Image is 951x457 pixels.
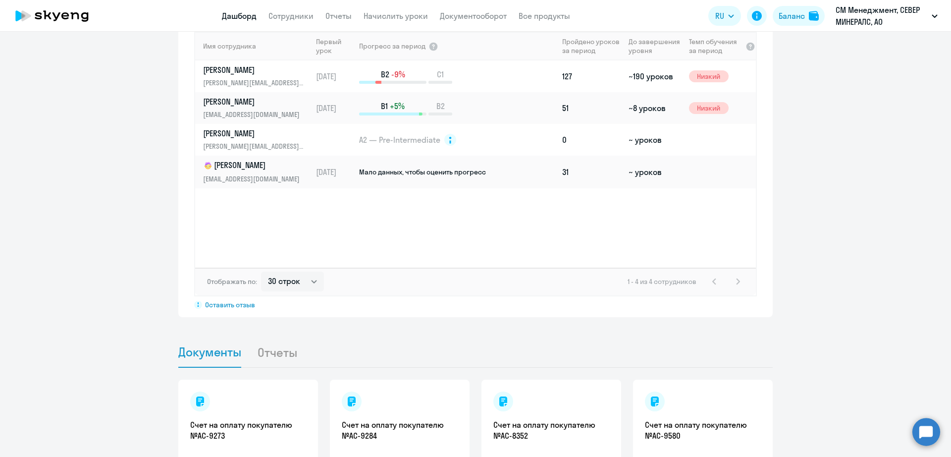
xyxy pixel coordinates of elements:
[203,77,305,88] p: [PERSON_NAME][EMAIL_ADDRESS][DOMAIN_NAME]
[625,60,685,92] td: ~190 уроков
[312,156,358,188] td: [DATE]
[203,173,305,184] p: [EMAIL_ADDRESS][DOMAIN_NAME]
[364,11,428,21] a: Начислить уроки
[207,277,257,286] span: Отображать по:
[440,11,507,21] a: Документооборот
[381,69,389,80] span: B2
[359,168,486,176] span: Мало данных, чтобы оценить прогресс
[205,300,255,309] span: Оставить отзыв
[558,156,625,188] td: 31
[689,102,729,114] span: Низкий
[203,160,312,184] a: child[PERSON_NAME][EMAIL_ADDRESS][DOMAIN_NAME]
[312,92,358,124] td: [DATE]
[359,42,425,51] span: Прогресс за период
[689,70,729,82] span: Низкий
[203,160,305,171] p: [PERSON_NAME]
[203,128,305,139] p: [PERSON_NAME]
[178,337,773,368] ul: Tabs
[190,419,306,441] a: Счет на оплату покупателю №AC-9273
[558,32,625,60] th: Пройдено уроков за период
[836,4,928,28] p: СМ Менеджмент, СЕВЕР МИНЕРАЛС, АО
[203,96,305,107] p: [PERSON_NAME]
[312,32,358,60] th: Первый урок
[203,109,305,120] p: [EMAIL_ADDRESS][DOMAIN_NAME]
[268,11,314,21] a: Сотрудники
[178,344,241,359] span: Документы
[625,32,685,60] th: До завершения уровня
[715,10,724,22] span: RU
[203,128,312,152] a: [PERSON_NAME][PERSON_NAME][EMAIL_ADDRESS][DOMAIN_NAME]
[831,4,943,28] button: СМ Менеджмент, СЕВЕР МИНЕРАЛС, АО
[312,60,358,92] td: [DATE]
[222,11,257,21] a: Дашборд
[779,10,805,22] div: Баланс
[689,37,742,55] span: Темп обучения за период
[203,64,312,88] a: [PERSON_NAME][PERSON_NAME][EMAIL_ADDRESS][DOMAIN_NAME]
[437,69,444,80] span: C1
[342,419,458,441] a: Счет на оплату покупателю №AC-9284
[203,161,213,171] img: child
[203,64,305,75] p: [PERSON_NAME]
[203,141,305,152] p: [PERSON_NAME][EMAIL_ADDRESS][DOMAIN_NAME]
[436,101,445,112] span: B2
[558,124,625,156] td: 0
[493,419,609,441] a: Счет на оплату покупателю №AC-8352
[519,11,570,21] a: Все продукты
[195,32,312,60] th: Имя сотрудника
[391,69,405,80] span: -9%
[203,96,312,120] a: [PERSON_NAME][EMAIL_ADDRESS][DOMAIN_NAME]
[558,92,625,124] td: 51
[359,134,440,145] span: A2 — Pre-Intermediate
[645,419,761,441] a: Счет на оплату покупателю №AC-9580
[390,101,405,112] span: +5%
[325,11,352,21] a: Отчеты
[381,101,388,112] span: B1
[628,277,696,286] span: 1 - 4 из 4 сотрудников
[708,6,741,26] button: RU
[558,60,625,92] td: 127
[809,11,819,21] img: balance
[625,92,685,124] td: ~8 уроков
[773,6,825,26] button: Балансbalance
[625,124,685,156] td: ~ уроков
[625,156,685,188] td: ~ уроков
